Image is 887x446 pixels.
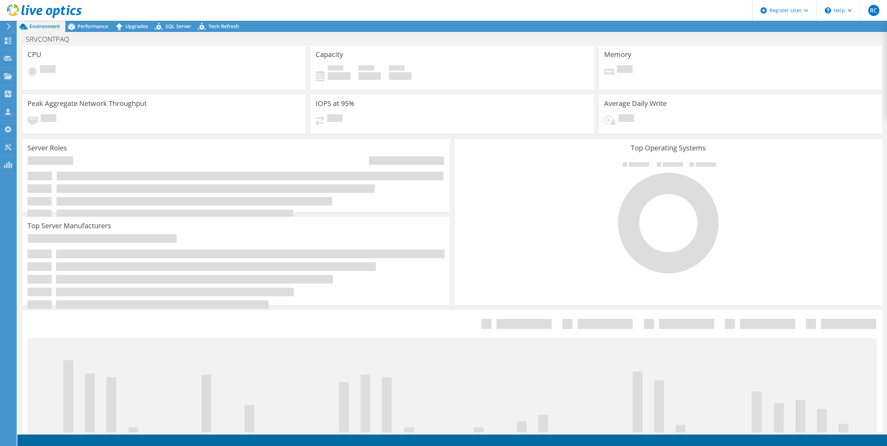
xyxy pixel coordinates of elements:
[328,72,350,80] h4: 0 GiB
[619,114,634,124] span: Pending
[868,5,879,16] span: RC
[27,144,67,152] h3: Server Roles
[30,23,60,30] span: Environment
[358,72,381,80] h4: 0 GiB
[209,23,239,30] span: Tech Refresh
[358,65,374,72] span: Free
[604,51,631,58] h3: Memory
[316,51,343,58] h3: Capacity
[825,7,831,14] svg: \n
[316,100,355,107] h3: IOPS at 95%
[27,51,41,58] h3: CPU
[27,222,111,230] h3: Top Server Manufacturers
[41,114,56,124] span: Pending
[328,65,343,72] span: Used
[78,23,108,30] span: Performance
[617,65,633,75] span: Pending
[23,35,80,43] h1: SRVCONTPAQ
[389,65,405,72] span: Total
[27,100,147,107] h3: Peak Aggregate Network Throughput
[165,23,191,30] span: SQL Server
[125,23,148,30] span: Upgrades
[460,144,877,152] h3: Top Operating Systems
[389,72,412,80] h4: 0 GiB
[327,114,343,124] span: Pending
[604,100,667,107] h3: Average Daily Write
[40,65,56,75] span: Pending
